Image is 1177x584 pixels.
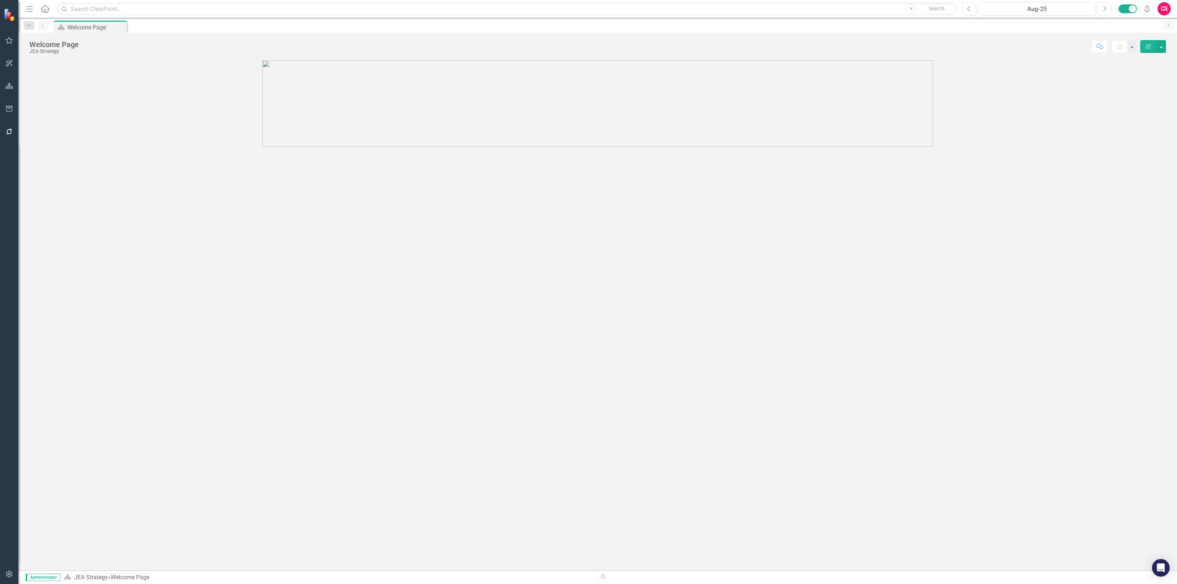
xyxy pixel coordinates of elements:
img: ClearPoint Strategy [3,8,17,22]
div: Open Intercom Messenger [1152,559,1170,577]
button: CS [1158,2,1171,15]
div: » [64,573,592,582]
div: JEA Strategy [29,49,79,54]
button: Search [918,4,955,14]
div: Welcome Page [67,23,125,32]
span: Administrator [26,574,60,581]
input: Search ClearPoint... [57,3,957,15]
span: Search [929,6,945,11]
div: Aug-25 [981,5,1093,14]
img: mceclip0%20v48.png [262,60,933,147]
div: Welcome Page [29,40,79,49]
a: JEA Strategy [74,574,108,581]
button: Aug-25 [978,2,1096,15]
div: Welcome Page [111,574,149,581]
